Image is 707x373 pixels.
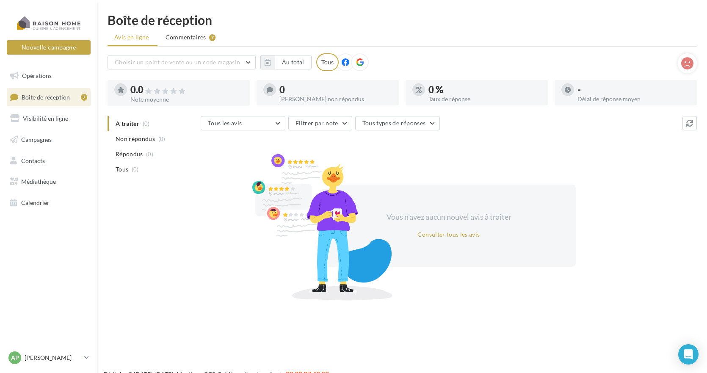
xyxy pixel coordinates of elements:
[21,178,56,185] span: Médiathèque
[275,55,312,69] button: Au total
[25,354,81,362] p: [PERSON_NAME]
[260,55,312,69] button: Au total
[22,72,52,79] span: Opérations
[115,58,240,66] span: Choisir un point de vente ou un code magasin
[81,94,87,101] div: 7
[130,97,243,102] div: Note moyenne
[414,229,483,240] button: Consulter tous les avis
[288,116,352,130] button: Filtrer par note
[5,152,92,170] a: Contacts
[132,166,139,173] span: (0)
[21,199,50,206] span: Calendrier
[158,135,166,142] span: (0)
[5,67,92,85] a: Opérations
[23,115,68,122] span: Visibilité en ligne
[146,151,153,157] span: (0)
[130,85,243,95] div: 0.0
[116,135,155,143] span: Non répondus
[428,85,541,94] div: 0 %
[5,88,92,106] a: Boîte de réception7
[5,173,92,191] a: Médiathèque
[355,116,440,130] button: Tous types de réponses
[5,131,92,149] a: Campagnes
[108,14,697,26] div: Boîte de réception
[5,110,92,127] a: Visibilité en ligne
[376,212,522,223] div: Vous n'avez aucun nouvel avis à traiter
[116,150,143,158] span: Répondus
[21,136,52,143] span: Campagnes
[7,40,91,55] button: Nouvelle campagne
[209,34,215,41] div: 7
[166,33,206,41] span: Commentaires
[22,93,70,100] span: Boîte de réception
[316,53,339,71] div: Tous
[116,165,128,174] span: Tous
[208,119,242,127] span: Tous les avis
[428,96,541,102] div: Taux de réponse
[279,96,392,102] div: [PERSON_NAME] non répondus
[108,55,256,69] button: Choisir un point de vente ou un code magasin
[678,344,699,365] div: Open Intercom Messenger
[21,157,45,164] span: Contacts
[362,119,426,127] span: Tous types de réponses
[577,96,690,102] div: Délai de réponse moyen
[7,350,91,366] a: AP [PERSON_NAME]
[5,194,92,212] a: Calendrier
[11,354,19,362] span: AP
[279,85,392,94] div: 0
[577,85,690,94] div: -
[201,116,285,130] button: Tous les avis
